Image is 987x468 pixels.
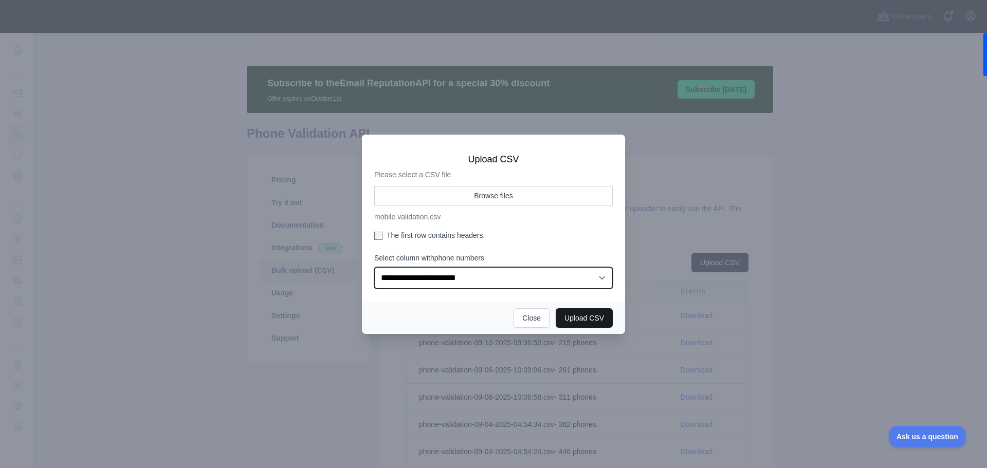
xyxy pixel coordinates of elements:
iframe: Toggle Customer Support [889,426,966,447]
label: Select column with phone numbers [374,253,613,263]
input: The first row contains headers. [374,232,382,240]
p: Please select a CSV file [374,170,613,180]
button: Browse files [374,186,613,205]
label: The first row contains headers. [374,230,613,240]
button: Close [514,308,550,328]
h3: Upload CSV [374,153,613,165]
p: mobile validation.csv [374,212,613,222]
button: Upload CSV [556,308,613,328]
